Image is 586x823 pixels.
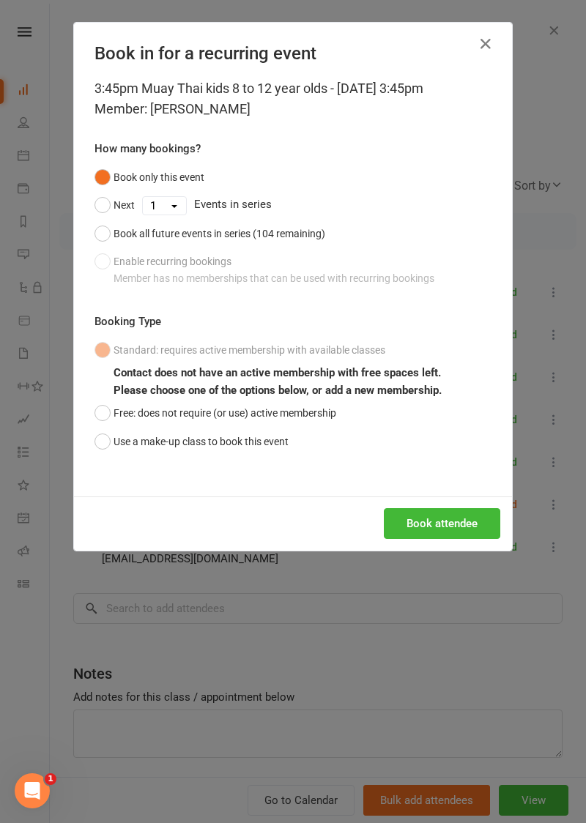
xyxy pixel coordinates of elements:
button: Next [94,191,135,219]
button: Close [474,32,497,56]
div: Book all future events in series (104 remaining) [114,226,325,242]
span: 1 [45,773,56,785]
label: How many bookings? [94,140,201,157]
label: Booking Type [94,313,161,330]
b: Contact does not have an active membership with free spaces left. [114,366,441,379]
button: Free: does not require (or use) active membership [94,399,336,427]
h4: Book in for a recurring event [94,43,492,64]
button: Book attendee [384,508,500,539]
b: Please choose one of the options below, or add a new membership. [114,384,442,397]
div: 3:45pm Muay Thai kids 8 to 12 year olds - [DATE] 3:45pm Member: [PERSON_NAME] [94,78,492,119]
button: Use a make-up class to book this event [94,428,289,455]
iframe: Intercom live chat [15,773,50,808]
div: Events in series [94,191,492,219]
button: Book all future events in series (104 remaining) [94,220,325,247]
button: Book only this event [94,163,204,191]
